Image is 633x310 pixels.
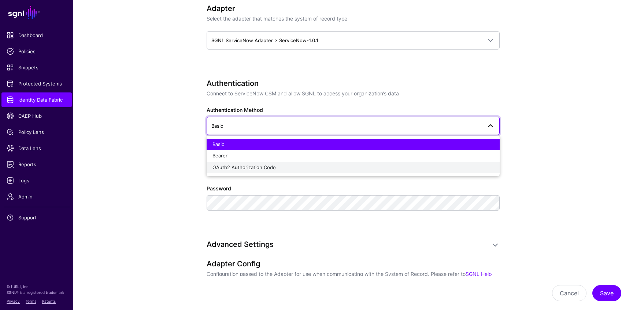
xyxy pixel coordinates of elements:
span: Support [7,214,67,221]
span: Snippets [7,64,67,71]
a: SGNL [4,4,69,21]
p: Select the adapter that matches the system of record type [207,15,500,22]
span: Policies [7,48,67,55]
span: Basic [212,141,224,147]
h3: Advanced Settings [207,240,485,249]
button: Basic [207,139,500,150]
button: OAuth2 Authorization Code [207,162,500,174]
label: Password [207,185,231,192]
button: Cancel [552,285,586,301]
label: Authentication Method [207,106,263,114]
a: Identity Data Fabric [1,92,72,107]
span: Admin [7,193,67,200]
a: Privacy [7,299,20,303]
p: SGNL® is a registered trademark [7,289,67,295]
a: CAEP Hub [1,109,72,123]
span: Dashboard [7,32,67,39]
p: Connect to ServiceNow CSM and allow SGNL to access your organization’s data [207,90,500,97]
h3: Adapter [207,4,500,13]
a: Admin [1,189,72,204]
a: Data Lens [1,141,72,156]
span: OAuth2 Authorization Code [212,164,276,170]
a: Patents [42,299,56,303]
span: Policy Lens [7,128,67,136]
a: Terms [26,299,36,303]
span: Logs [7,177,67,184]
button: Save [592,285,621,301]
p: Configuration passed to the Adapter for use when communicating with the System of Record. Please ... [207,270,500,285]
a: Policies [1,44,72,59]
a: Logs [1,173,72,188]
span: Bearer [212,153,227,158]
span: Basic [211,123,223,129]
a: Snippets [1,60,72,75]
p: © [URL], Inc [7,284,67,289]
span: SGNL ServiceNow Adapter > ServiceNow-1.0.1 [211,37,318,43]
span: Data Lens [7,145,67,152]
a: Protected Systems [1,76,72,91]
span: Protected Systems [7,80,67,87]
a: Policy Lens [1,125,72,139]
h3: Adapter Config [207,259,500,268]
a: Dashboard [1,28,72,43]
span: Reports [7,161,67,168]
span: Identity Data Fabric [7,96,67,103]
span: CAEP Hub [7,112,67,120]
button: Bearer [207,150,500,162]
a: Reports [1,157,72,172]
h3: Authentication [207,79,500,88]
